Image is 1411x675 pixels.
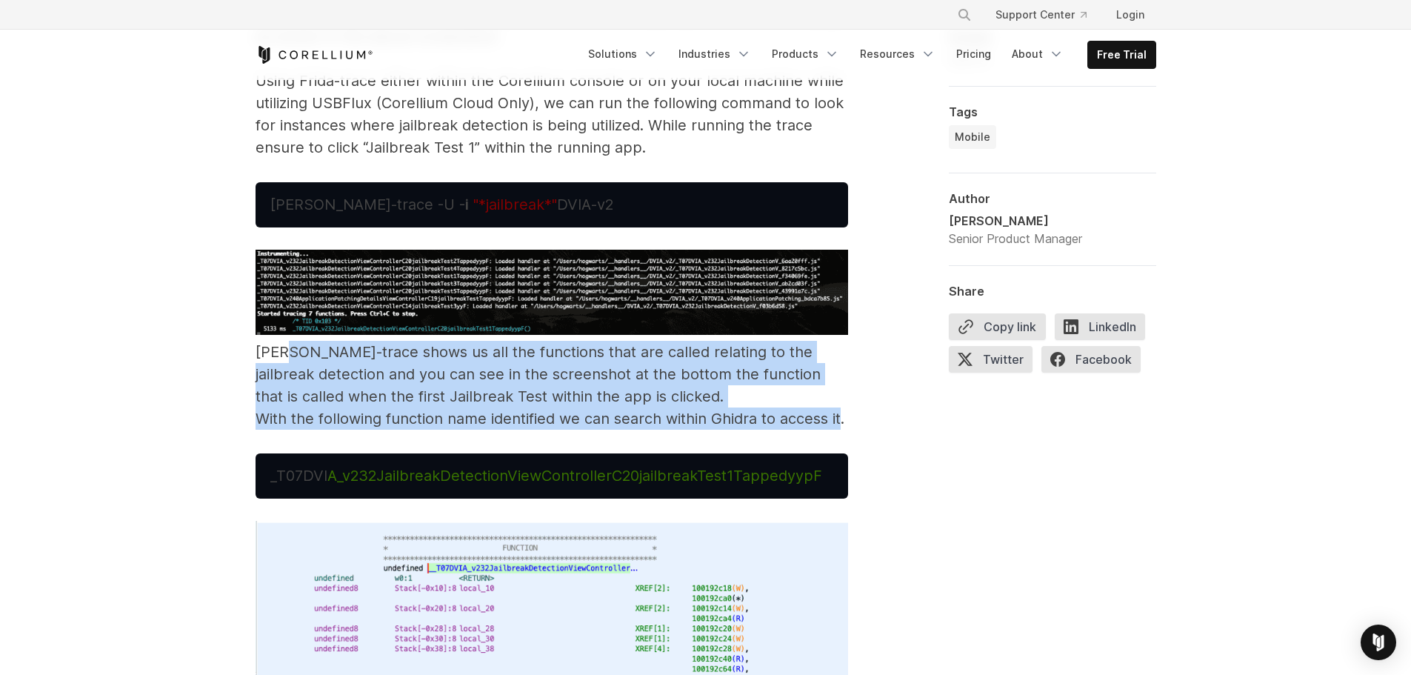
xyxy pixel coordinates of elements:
span: Twitter [949,346,1033,373]
a: Facebook [1041,346,1150,379]
span: LinkedIn [1055,313,1145,340]
div: Senior Product Manager [949,230,1082,247]
span: DVIA-v2 [557,196,613,213]
span: Facebook [1041,346,1141,373]
button: Copy link [949,313,1046,340]
div: Navigation Menu [939,1,1156,28]
p: [PERSON_NAME]-trace shows us all the functions that are called relating to the jailbreak detectio... [256,250,848,430]
span: _T07DVI [270,467,327,485]
div: Tags [949,104,1156,119]
div: Share [949,284,1156,299]
span: A_v232JailbreakDetectionViewControllerC20jailbreakTest1TappedyypF [327,467,822,485]
a: LinkedIn [1055,313,1154,346]
span: Mobile [955,130,990,144]
a: Twitter [949,346,1041,379]
a: About [1003,41,1073,67]
button: Search [951,1,978,28]
div: Navigation Menu [579,41,1156,69]
a: Login [1104,1,1156,28]
div: Author [949,191,1156,206]
a: Free Trial [1088,41,1155,68]
span: [PERSON_NAME]-trace -U - [270,196,473,213]
a: Products [763,41,848,67]
a: Corellium Home [256,46,373,64]
a: Solutions [579,41,667,67]
a: Industries [670,41,760,67]
strong: i [465,196,469,213]
div: [PERSON_NAME] [949,212,1082,230]
a: Pricing [947,41,1000,67]
a: Mobile [949,125,996,149]
span: "*jailbreak*" [473,196,557,213]
img: Screenshot of iOS jailbreak test [256,250,848,335]
a: Support Center [984,1,1098,28]
a: Resources [851,41,944,67]
div: Open Intercom Messenger [1361,625,1396,660]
